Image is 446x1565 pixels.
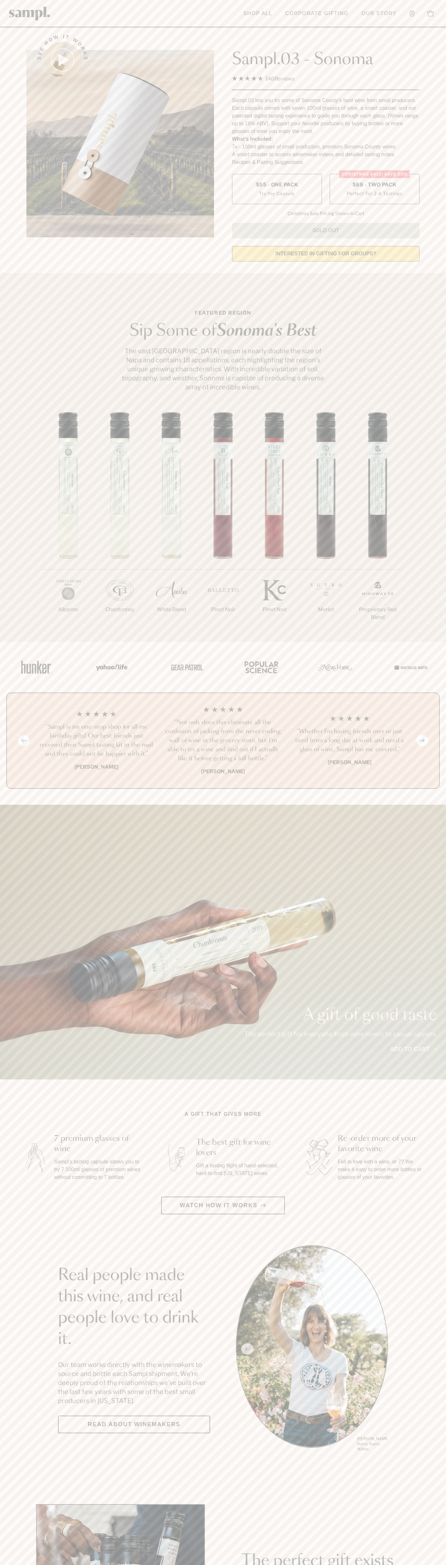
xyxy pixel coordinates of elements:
p: Merlot [300,606,352,613]
h3: The best gift for wine lovers [196,1137,284,1158]
li: Recipes & Pairing Suggestions [232,158,420,166]
div: slide 1 [236,1245,388,1453]
div: Sampl.03 lets you try some of Sonoma County's best wine from small producers. Each capsule comes ... [232,97,420,135]
img: Artboard_5_7fdae55a-36fd-43f7-8bfd-f74a06a2878e_x450.png [166,653,205,681]
p: Pinot Noir [197,606,249,613]
button: Next slide [416,735,428,746]
a: Read about Winemakers [58,1416,210,1433]
img: Artboard_6_04f9a106-072f-468a-bdd7-f11783b05722_x450.png [92,653,130,681]
span: Reviews [275,76,295,82]
h3: “Sampl is my one-stop shop for all my birthday gifts! Our best friends just received their Sampl ... [38,723,155,759]
p: Gift a tasting flight of hand-selected, hard-to-find [US_STATE] wines. [196,1162,284,1177]
p: Our team works directly with the winemakers to source and bottle each Sampl shipment. We’re deepl... [58,1360,210,1405]
img: Sampl logo [9,6,50,20]
li: 6 / 7 [300,412,352,634]
em: Sonoma's Best [217,323,317,339]
p: Fall in love with a wine, or 7? We make it easy to order more bottles or glasses of your favorites. [338,1158,425,1181]
p: Featured Region [120,309,326,317]
h2: A gift that gives more [185,1110,262,1118]
h3: 7 premium glasses of wine [54,1133,142,1154]
span: $55 - One Pack [256,181,298,188]
strong: What’s Included: [232,136,273,142]
a: Our Story [358,6,400,21]
span: 140 [266,76,275,82]
li: 3 / 4 [291,706,408,775]
li: Christmas Sale Pricing Shown In Cart [284,211,367,216]
p: Chardonnay [94,606,146,613]
ul: carousel [236,1245,388,1453]
a: Corporate Gifting [282,6,352,21]
p: Proprietary Red Blend [352,606,403,621]
img: Artboard_3_0b291449-6e8c-4d07-b2c2-3f3601a19cd1_x450.png [316,653,354,681]
li: 2 / 4 [165,706,281,775]
p: Sampl's tasting capsule allows you to try 7 100ml glasses of premium wines without committing to ... [54,1158,142,1181]
b: [PERSON_NAME] [328,759,372,765]
li: 1 / 4 [38,706,155,775]
a: Shop All [240,6,276,21]
button: Previous slide [18,735,30,746]
img: Artboard_7_5b34974b-f019-449e-91fb-745f8d0877ee_x450.png [391,653,429,681]
div: Christmas SALE! Save 20% [339,170,410,178]
li: 4 / 7 [197,412,249,634]
p: A gift of good taste [244,1008,437,1023]
b: [PERSON_NAME] [201,768,245,774]
b: [PERSON_NAME] [74,764,118,770]
h3: Re-order more of your favorite wine [338,1133,425,1154]
h1: Sampl.03 - Sonoma [232,50,420,69]
h2: Real people made this wine, and real people love to drink it. [58,1265,210,1350]
p: [PERSON_NAME] Sutro, Sutro Wines [357,1436,388,1452]
img: Artboard_4_28b4d326-c26e-48f9-9c80-911f17d6414e_x450.png [241,653,280,681]
li: 7 / 7 [352,412,403,642]
h3: “Whether I'm having friends over or just tired from a long day at work and need a glass of wine, ... [291,727,408,754]
p: The vast [GEOGRAPHIC_DATA] region is nearly double the size of Napa and contains 18 appellations,... [120,346,326,392]
li: A smart coaster to access winemaker videos and detailed tasting notes. [232,151,420,158]
p: Albarino [43,606,94,613]
li: 5 / 7 [249,412,300,634]
li: 3 / 7 [146,412,197,634]
button: See how it works [44,42,81,78]
h3: “Not only does this eliminate all the confusion of picking from the never ending wall of wine in ... [165,718,281,763]
li: 1 / 7 [43,412,94,634]
img: Artboard_1_c8cd28af-0030-4af1-819c-248e302c7f06_x450.png [17,653,55,681]
p: The perfect gift for everyone from wine lovers to casual sippers. [244,1029,437,1039]
a: Add to cart [390,1045,437,1054]
li: 2 / 7 [94,412,146,634]
div: 140Reviews [232,74,295,83]
p: Pinot Noir [249,606,300,613]
small: Perfect For 2-4 Tastings [347,190,402,197]
a: interested in gifting for groups? [232,246,420,261]
button: Watch how it works [161,1197,285,1214]
li: 7x - 100ml glasses of small production, premium Sonoma County wines [232,143,420,151]
small: Try the Capsule [259,190,295,197]
button: Sold Out [232,223,420,238]
h2: Sip Some of [120,323,326,339]
img: Sampl.03 - Sonoma [26,50,214,237]
p: White Blend [146,606,197,613]
span: $88 - Two Pack [353,181,397,188]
